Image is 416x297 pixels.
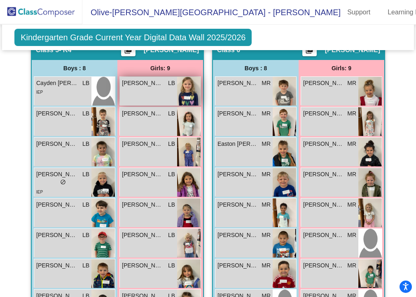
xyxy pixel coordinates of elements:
[303,261,344,270] span: [PERSON_NAME]
[168,231,175,239] span: LB
[82,109,89,118] span: LB
[121,44,136,56] button: Print Students Details
[168,200,175,209] span: LB
[347,261,356,270] span: MR
[217,200,259,209] span: [PERSON_NAME]
[217,109,259,118] span: [PERSON_NAME]
[217,140,259,148] span: Easton [PERSON_NAME]
[303,109,344,118] span: [PERSON_NAME]
[262,170,271,179] span: MR
[36,170,77,179] span: [PERSON_NAME]
[347,109,356,118] span: MR
[168,79,175,87] span: LB
[303,231,344,239] span: [PERSON_NAME]
[217,170,259,179] span: [PERSON_NAME]
[36,109,77,118] span: [PERSON_NAME]
[36,190,43,194] span: IEP
[217,261,259,270] span: [PERSON_NAME]
[82,200,89,209] span: LB
[36,231,77,239] span: [PERSON_NAME]
[82,140,89,148] span: LB
[168,140,175,148] span: LB
[262,261,271,270] span: MR
[303,79,344,87] span: [PERSON_NAME]
[122,261,163,270] span: [PERSON_NAME]
[122,109,163,118] span: [PERSON_NAME] [PERSON_NAME]
[36,90,43,94] span: IEP
[82,170,89,179] span: LB
[341,6,377,19] a: Support
[36,261,77,270] span: [PERSON_NAME]
[347,79,356,87] span: MR
[262,109,271,118] span: MR
[347,231,356,239] span: MR
[117,60,203,76] div: Girls: 9
[262,79,271,87] span: MR
[36,140,77,148] span: [PERSON_NAME]
[122,170,163,179] span: [PERSON_NAME]
[217,79,259,87] span: [PERSON_NAME]
[262,140,271,148] span: MR
[82,261,89,270] span: LB
[168,261,175,270] span: LB
[122,140,163,148] span: [PERSON_NAME]
[122,79,163,87] span: [PERSON_NAME]
[82,231,89,239] span: LB
[217,231,259,239] span: [PERSON_NAME]
[262,200,271,209] span: MR
[304,46,314,58] mat-icon: picture_as_pdf
[168,170,175,179] span: LB
[36,79,77,87] span: Cayden [PERSON_NAME]
[60,179,66,185] span: do_not_disturb_alt
[123,46,133,58] mat-icon: picture_as_pdf
[168,109,175,118] span: LB
[122,231,163,239] span: [PERSON_NAME]
[213,60,299,76] div: Boys : 8
[299,60,384,76] div: Girls: 9
[32,60,117,76] div: Boys : 8
[303,200,344,209] span: [PERSON_NAME]
[347,200,356,209] span: MR
[303,140,344,148] span: [PERSON_NAME]
[347,140,356,148] span: MR
[82,6,341,19] span: Olive-[PERSON_NAME][GEOGRAPHIC_DATA] - [PERSON_NAME]
[302,44,317,56] button: Print Students Details
[347,170,356,179] span: MR
[36,200,77,209] span: [PERSON_NAME]
[82,79,89,87] span: LB
[122,200,163,209] span: [PERSON_NAME]
[14,29,252,46] span: Kindergarten Grade Current Year Digital Data Wall 2025/2026
[262,231,271,239] span: MR
[303,170,344,179] span: [PERSON_NAME]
